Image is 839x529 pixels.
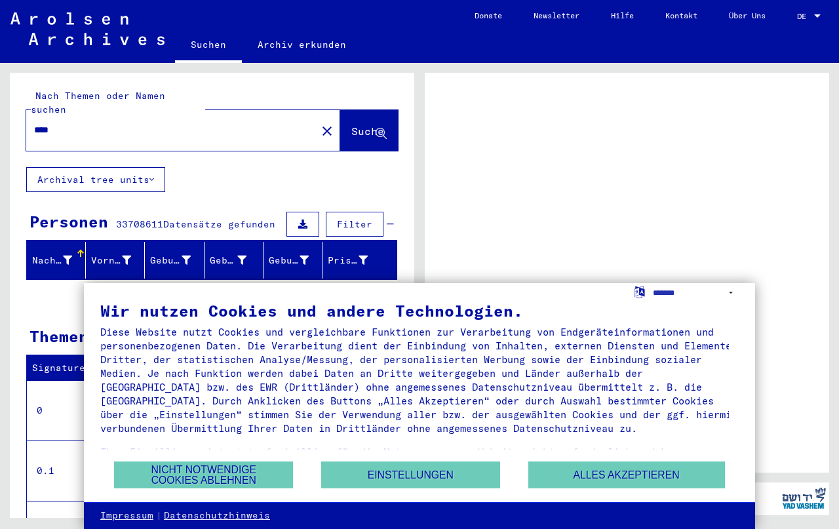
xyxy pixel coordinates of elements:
div: Vorname [91,254,131,267]
div: Geburtsname [150,250,206,271]
mat-icon: close [319,123,335,139]
mat-header-cell: Geburt‏ [205,242,263,279]
button: Alles akzeptieren [528,461,725,488]
td: 0.1 [27,441,117,501]
div: Nachname [32,250,88,271]
div: Themen [29,324,88,348]
label: Sprache auswählen [633,285,646,298]
div: Nachname [32,254,72,267]
span: Filter [337,218,372,230]
mat-header-cell: Vorname [86,242,145,279]
mat-header-cell: Geburtsname [145,242,204,279]
mat-label: Nach Themen oder Namen suchen [31,90,165,115]
span: Datensätze gefunden [163,218,275,230]
td: 0 [27,380,117,441]
div: Geburt‏ [210,250,263,271]
mat-header-cell: Nachname [27,242,86,279]
span: DE [797,12,811,21]
div: Diese Website nutzt Cookies und vergleichbare Funktionen zur Verarbeitung von Endgeräteinformatio... [100,325,739,435]
span: Suche [351,125,384,138]
div: Signature [32,358,120,379]
button: Filter [326,212,383,237]
div: Geburt‏ [210,254,246,267]
div: Prisoner # [328,250,384,271]
div: Wir nutzen Cookies und andere Technologien. [100,303,739,319]
div: Personen [29,210,108,233]
button: Suche [340,110,398,151]
a: Datenschutzhinweis [164,509,270,522]
mat-header-cell: Geburtsdatum [263,242,322,279]
div: Geburtsname [150,254,190,267]
div: Vorname [91,250,147,271]
div: Prisoner # [328,254,368,267]
a: Archiv erkunden [242,29,362,60]
div: Geburtsdatum [269,250,325,271]
button: Nicht notwendige Cookies ablehnen [114,461,293,488]
button: Archival tree units [26,167,165,192]
mat-header-cell: Prisoner # [322,242,397,279]
button: Clear [314,117,340,144]
img: Arolsen_neg.svg [10,12,165,45]
div: Signature [32,361,107,375]
div: Geburtsdatum [269,254,309,267]
a: Impressum [100,509,153,522]
img: yv_logo.png [779,482,829,515]
span: 33708611 [116,218,163,230]
button: Einstellungen [321,461,500,488]
select: Sprache auswählen [653,283,739,302]
a: Suchen [175,29,242,63]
